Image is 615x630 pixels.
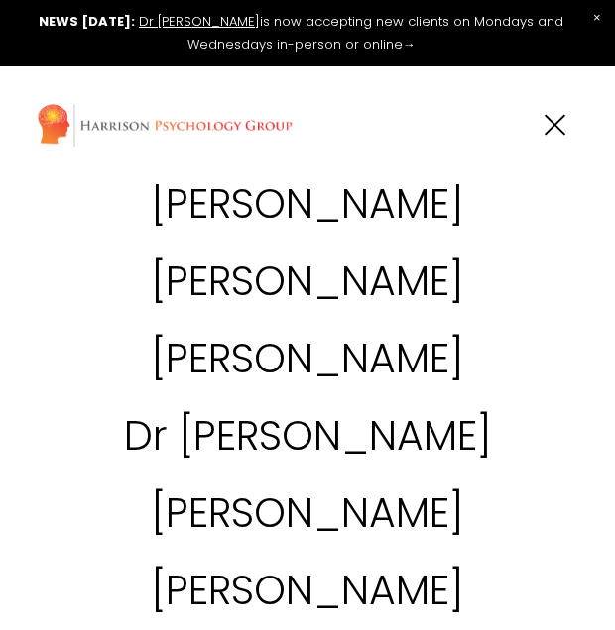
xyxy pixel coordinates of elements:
[151,339,464,379] a: [PERSON_NAME]
[151,262,464,302] a: [PERSON_NAME]
[37,103,293,148] img: Harrison Psychology Group
[151,572,464,612] a: [PERSON_NAME]
[139,12,260,31] a: Dr [PERSON_NAME]
[124,416,492,457] a: Dr [PERSON_NAME]
[151,184,464,225] a: [PERSON_NAME]
[151,493,464,534] a: [PERSON_NAME]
